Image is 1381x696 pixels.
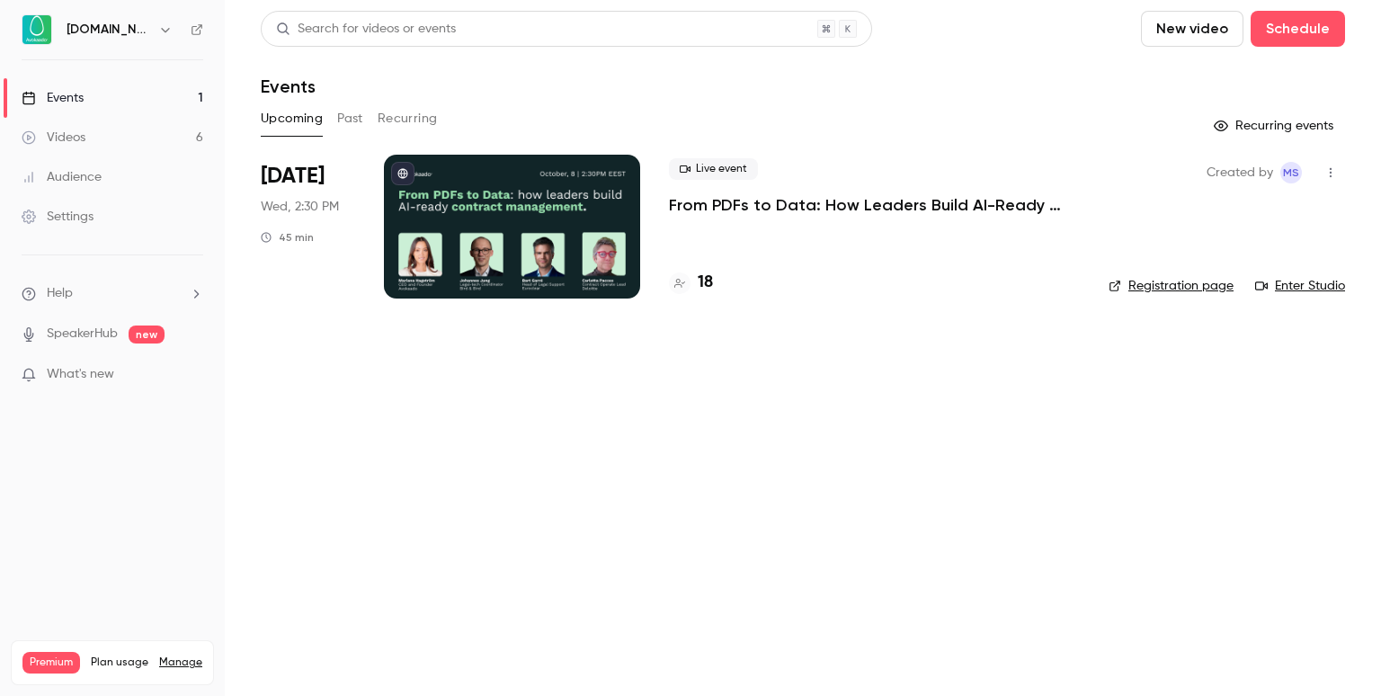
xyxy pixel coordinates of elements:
span: Created by [1207,162,1273,183]
div: Settings [22,208,94,226]
div: Search for videos or events [276,20,456,39]
div: 45 min [261,230,314,245]
div: Videos [22,129,85,147]
span: Plan usage [91,656,148,670]
span: [DATE] [261,162,325,191]
a: Enter Studio [1255,277,1345,295]
button: Recurring [378,104,438,133]
button: Schedule [1251,11,1345,47]
iframe: Noticeable Trigger [182,367,203,383]
h1: Events [261,76,316,97]
a: 18 [669,271,713,295]
span: Help [47,284,73,303]
button: Recurring events [1206,112,1345,140]
span: Premium [22,652,80,674]
a: From PDFs to Data: How Leaders Build AI-Ready Contract Management. [669,194,1080,216]
h4: 18 [698,271,713,295]
h6: [DOMAIN_NAME] [67,21,151,39]
button: Upcoming [261,104,323,133]
li: help-dropdown-opener [22,284,203,303]
img: Avokaado.io [22,15,51,44]
div: Oct 8 Wed, 2:30 PM (Europe/Kiev) [261,155,355,299]
div: Events [22,89,84,107]
a: SpeakerHub [47,325,118,344]
a: Registration page [1109,277,1234,295]
span: Marie Skachko [1280,162,1302,183]
span: What's new [47,365,114,384]
div: Audience [22,168,102,186]
span: new [129,326,165,344]
button: Past [337,104,363,133]
a: Manage [159,656,202,670]
button: New video [1141,11,1243,47]
span: Wed, 2:30 PM [261,198,339,216]
span: MS [1283,162,1299,183]
span: Live event [669,158,758,180]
